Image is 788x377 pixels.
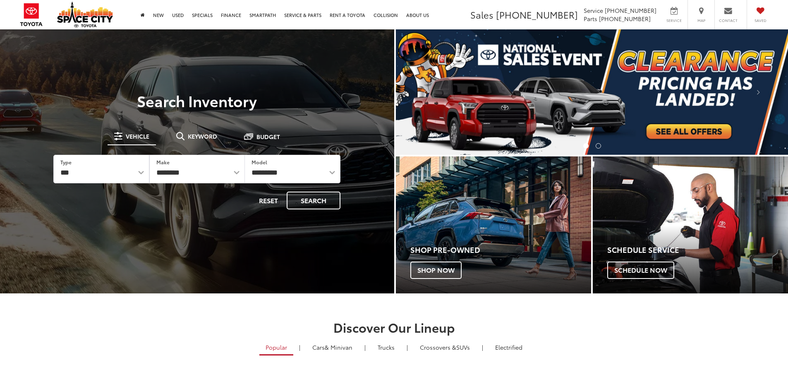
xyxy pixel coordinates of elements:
[306,340,359,354] a: Cars
[297,343,302,351] li: |
[405,343,410,351] li: |
[256,134,280,139] span: Budget
[692,18,710,23] span: Map
[252,192,285,209] button: Reset
[251,158,267,166] label: Model
[188,133,217,139] span: Keyword
[35,92,359,109] h3: Search Inventory
[470,8,493,21] span: Sales
[599,14,651,23] span: [PHONE_NUMBER]
[584,6,603,14] span: Service
[60,158,72,166] label: Type
[593,156,788,293] a: Schedule Service Schedule Now
[396,156,591,293] div: Toyota
[665,18,683,23] span: Service
[325,343,352,351] span: & Minivan
[410,262,462,279] span: Shop Now
[414,340,476,354] a: SUVs
[607,246,788,254] h4: Schedule Service
[156,158,170,166] label: Make
[480,343,485,351] li: |
[496,8,578,21] span: [PHONE_NUMBER]
[410,246,591,254] h4: Shop Pre-Owned
[593,156,788,293] div: Toyota
[287,192,340,209] button: Search
[57,2,113,27] img: Space City Toyota
[259,340,293,355] a: Popular
[396,46,455,138] button: Click to view previous picture.
[126,133,149,139] span: Vehicle
[605,6,656,14] span: [PHONE_NUMBER]
[583,143,589,149] li: Go to slide number 1.
[489,340,529,354] a: Electrified
[103,320,686,334] h2: Discover Our Lineup
[596,143,601,149] li: Go to slide number 2.
[420,343,456,351] span: Crossovers &
[584,14,597,23] span: Parts
[719,18,738,23] span: Contact
[729,46,788,138] button: Click to view next picture.
[396,156,591,293] a: Shop Pre-Owned Shop Now
[607,262,674,279] span: Schedule Now
[371,340,401,354] a: Trucks
[751,18,769,23] span: Saved
[362,343,368,351] li: |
